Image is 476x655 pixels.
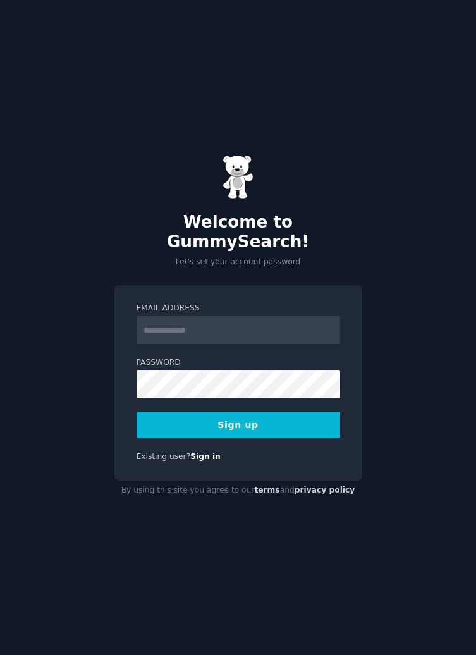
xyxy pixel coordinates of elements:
label: Email Address [137,303,340,314]
span: Existing user? [137,452,191,461]
a: Sign in [190,452,221,461]
div: By using this site you agree to our and [114,481,362,501]
p: Let's set your account password [114,257,362,268]
label: Password [137,357,340,369]
button: Sign up [137,412,340,438]
a: privacy policy [295,486,355,494]
img: Gummy Bear [223,155,254,199]
a: terms [254,486,279,494]
h2: Welcome to GummySearch! [114,212,362,252]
